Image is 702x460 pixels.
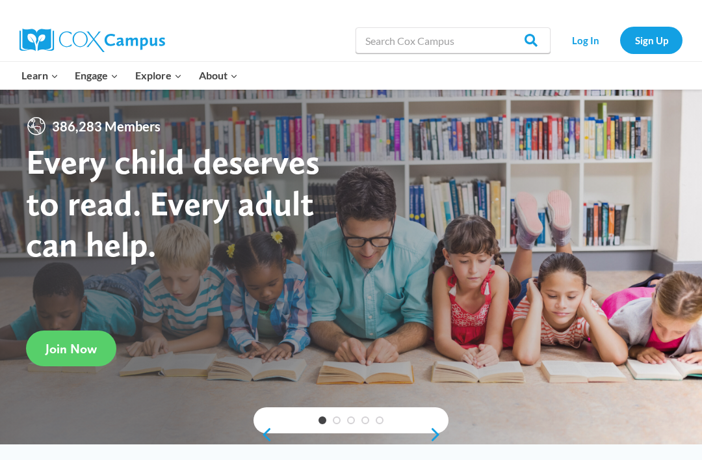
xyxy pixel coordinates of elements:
span: Join Now [45,341,97,357]
img: Cox Campus [19,29,165,52]
a: 3 [347,416,355,424]
span: About [199,67,238,84]
nav: Primary Navigation [13,62,246,89]
a: 4 [361,416,369,424]
a: next [429,427,448,442]
div: content slider buttons [253,422,448,448]
a: 1 [318,416,326,424]
span: Explore [135,67,182,84]
a: 5 [376,416,383,424]
a: Log In [557,27,614,53]
strong: Every child deserves to read. Every adult can help. [26,141,320,265]
span: 386,283 Members [47,116,166,137]
span: Engage [75,67,118,84]
nav: Secondary Navigation [557,27,682,53]
input: Search Cox Campus [356,27,551,53]
a: Join Now [26,331,116,366]
a: previous [253,427,273,442]
a: 2 [333,416,341,424]
span: Learn [21,67,58,84]
a: Sign Up [620,27,682,53]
